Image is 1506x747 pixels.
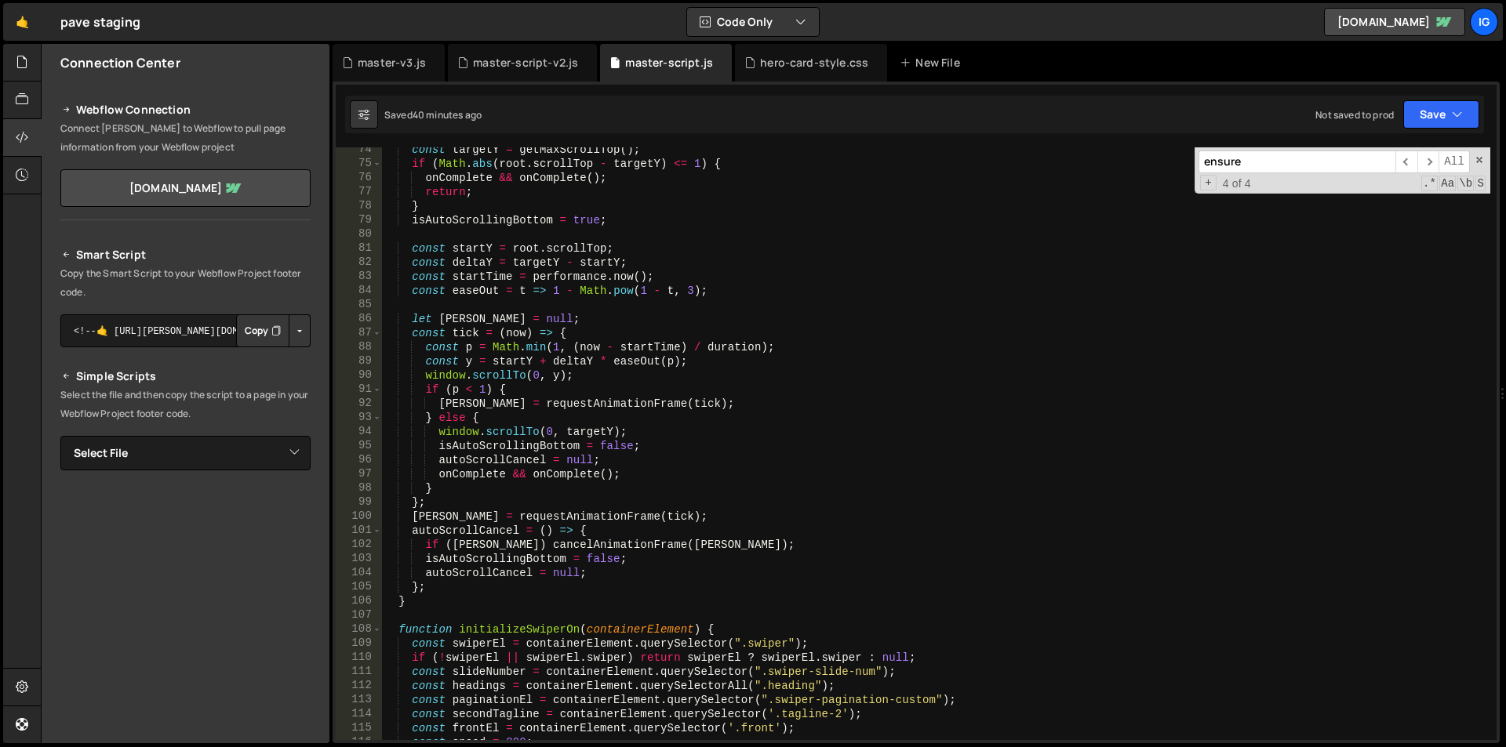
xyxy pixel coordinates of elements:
div: 81 [336,241,382,256]
span: ​ [1417,150,1439,173]
div: 77 [336,185,382,199]
div: 103 [336,552,382,566]
div: 104 [336,566,382,580]
div: 85 [336,298,382,312]
div: 92 [336,397,382,411]
div: 79 [336,213,382,227]
p: Copy the Smart Script to your Webflow Project footer code. [60,264,311,302]
a: [DOMAIN_NAME] [60,169,311,207]
div: 94 [336,425,382,439]
div: New File [900,55,966,71]
div: 111 [336,665,382,679]
div: 97 [336,467,382,481]
div: 75 [336,157,382,171]
div: 106 [336,594,382,608]
p: Connect [PERSON_NAME] to Webflow to pull page information from your Webflow project [60,119,311,157]
div: 109 [336,636,382,651]
span: RegExp Search [1421,176,1438,191]
div: 110 [336,651,382,665]
div: hero-card-style.css [760,55,868,71]
div: master-script.js [625,55,713,71]
div: 82 [336,256,382,270]
div: Saved [384,108,482,121]
div: 93 [336,411,382,425]
div: 105 [336,580,382,594]
div: 86 [336,312,382,326]
div: 88 [336,340,382,354]
input: Search for [1199,150,1395,173]
div: 99 [336,495,382,509]
span: Alt-Enter [1439,150,1470,173]
span: Search In Selection [1475,176,1486,191]
div: 114 [336,707,382,721]
div: 84 [336,284,382,298]
div: master-script-v2.js [473,55,578,71]
div: 100 [336,509,382,524]
div: 108 [336,622,382,636]
h2: Connection Center [60,54,180,71]
a: 🤙 [3,3,42,41]
div: 107 [336,608,382,622]
button: Copy [236,314,289,347]
span: 4 of 4 [1217,176,1257,190]
div: 87 [336,326,382,340]
div: 112 [336,679,382,693]
div: 101 [336,524,382,538]
span: ​ [1395,150,1417,173]
div: 98 [336,481,382,495]
div: 40 minutes ago [413,108,482,121]
a: ig [1470,8,1498,36]
div: 78 [336,199,382,213]
div: 95 [336,439,382,453]
h2: Simple Scripts [60,367,311,386]
h2: Webflow Connection [60,100,311,119]
div: Button group with nested dropdown [236,314,311,347]
textarea: <!--🤙 [URL][PERSON_NAME][DOMAIN_NAME]> <script>document.addEventListener("DOMContentLoaded", func... [60,314,311,347]
div: 115 [336,721,382,735]
div: 91 [336,383,382,397]
div: 90 [336,368,382,383]
button: Save [1403,100,1479,129]
div: 76 [336,171,382,185]
a: [DOMAIN_NAME] [1324,8,1465,36]
div: 113 [336,693,382,707]
div: master-v3.js [358,55,426,71]
div: 74 [336,143,382,157]
span: CaseSensitive Search [1439,176,1456,191]
div: 89 [336,354,382,368]
iframe: YouTube video player [60,496,312,637]
div: 80 [336,227,382,241]
h2: Smart Script [60,245,311,264]
button: Code Only [687,8,819,36]
div: pave staging [60,13,140,31]
div: 83 [336,270,382,284]
div: Not saved to prod [1315,108,1394,121]
div: 96 [336,453,382,467]
div: 102 [336,538,382,552]
span: Toggle Replace mode [1200,175,1217,190]
span: Whole Word Search [1457,176,1474,191]
p: Select the file and then copy the script to a page in your Webflow Project footer code. [60,386,311,423]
